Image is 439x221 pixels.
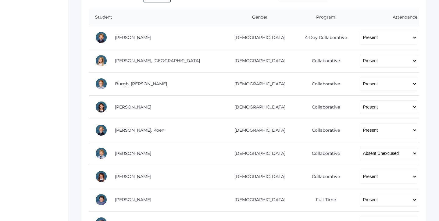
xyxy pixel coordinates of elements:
td: [DEMOGRAPHIC_DATA] [222,26,293,49]
td: Collaborative [293,142,354,165]
td: Collaborative [293,95,354,119]
a: Burgh, [PERSON_NAME] [115,81,167,87]
th: Gender [222,9,293,26]
div: Koen Crocker [95,124,107,136]
td: Full-Time [293,188,354,211]
td: [DEMOGRAPHIC_DATA] [222,188,293,211]
a: [PERSON_NAME] [115,174,151,179]
td: Collaborative [293,49,354,72]
td: Collaborative [293,165,354,188]
a: [PERSON_NAME] [115,35,151,40]
a: [PERSON_NAME], Koen [115,127,164,133]
td: Collaborative [293,72,354,95]
a: [PERSON_NAME] [115,104,151,110]
th: Attendance [354,9,419,26]
th: Program [293,9,354,26]
a: [PERSON_NAME] [115,197,151,202]
td: [DEMOGRAPHIC_DATA] [222,142,293,165]
td: Collaborative [293,119,354,142]
td: [DEMOGRAPHIC_DATA] [222,72,293,95]
div: Isla Armstrong [95,55,107,67]
div: Liam Culver [95,147,107,159]
div: Gunnar Kohr [95,194,107,206]
td: [DEMOGRAPHIC_DATA] [222,165,293,188]
a: [PERSON_NAME], [GEOGRAPHIC_DATA] [115,58,200,63]
div: Hazel Doss [95,170,107,183]
div: Whitney Chea [95,101,107,113]
td: [DEMOGRAPHIC_DATA] [222,95,293,119]
a: [PERSON_NAME] [115,151,151,156]
td: [DEMOGRAPHIC_DATA] [222,49,293,72]
td: [DEMOGRAPHIC_DATA] [222,119,293,142]
div: Nolan Alstot [95,31,107,44]
td: 4-Day Collaborative [293,26,354,49]
div: Gibson Burgh [95,78,107,90]
th: Student [89,9,222,26]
